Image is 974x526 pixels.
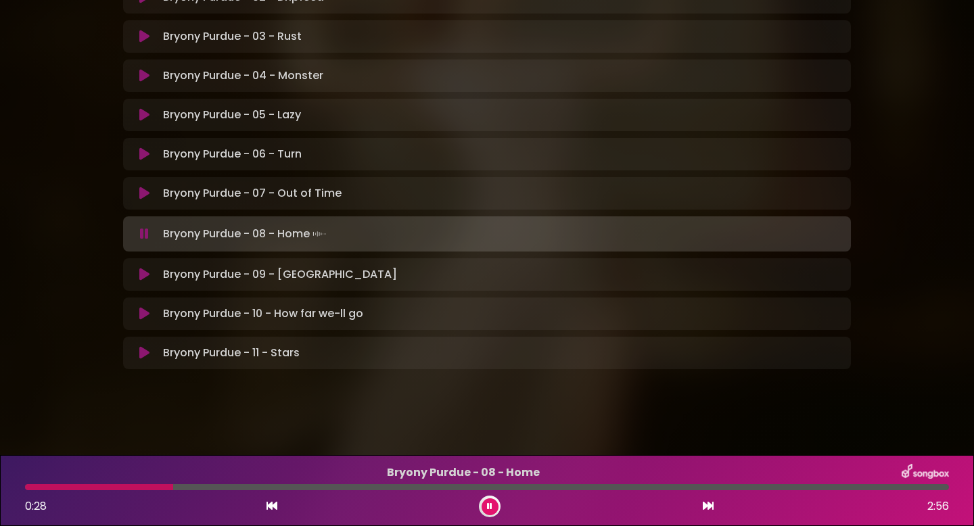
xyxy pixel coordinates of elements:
[163,107,843,123] p: Bryony Purdue - 05 - Lazy
[163,185,843,201] p: Bryony Purdue - 07 - Out of Time
[310,224,329,243] img: waveform4.gif
[163,146,843,162] p: Bryony Purdue - 06 - Turn
[163,224,843,243] p: Bryony Purdue - 08 - Home
[163,266,843,283] p: Bryony Purdue - 09 - [GEOGRAPHIC_DATA]
[163,28,843,45] p: Bryony Purdue - 03 - Rust
[163,345,843,361] p: Bryony Purdue - 11 - Stars
[163,68,843,84] p: Bryony Purdue - 04 - Monster
[163,306,843,322] p: Bryony Purdue - 10 - How far we-ll go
